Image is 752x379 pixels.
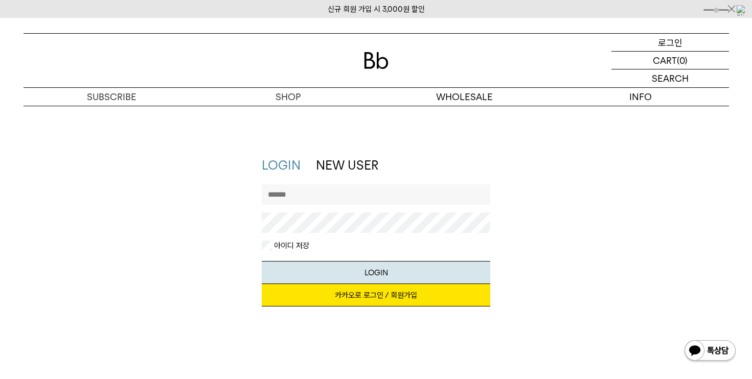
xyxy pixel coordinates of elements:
[653,52,677,69] p: CART
[683,339,737,364] img: 카카오톡 채널 1:1 채팅 버튼
[316,158,378,173] a: NEW USER
[677,52,688,69] p: (0)
[262,261,490,284] button: LOGIN
[553,88,729,106] p: INFO
[262,284,490,306] a: 카카오로 로그인 / 회원가입
[611,52,729,69] a: CART (0)
[611,34,729,52] a: 로그인
[272,241,309,251] label: 아이디 저장
[328,5,425,14] a: 신규 회원 가입 시 3,000원 할인
[652,69,689,87] p: SEARCH
[200,88,376,106] a: SHOP
[658,34,682,51] p: 로그인
[24,88,200,106] a: SUBSCRIBE
[376,88,553,106] p: WHOLESALE
[262,158,301,173] a: LOGIN
[364,52,389,69] img: 로고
